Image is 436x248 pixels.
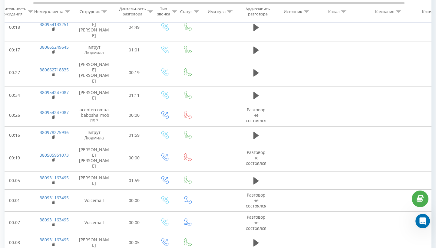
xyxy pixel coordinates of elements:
[243,6,272,17] div: Аудиозапись разговора
[375,9,394,14] div: Кампания
[73,212,115,234] td: Voicemail
[246,149,266,166] span: Разговор не состоялся
[415,214,430,228] iframe: Intercom live chat
[115,41,153,59] td: 01:01
[73,189,115,212] td: Voicemail
[246,192,266,209] span: Разговор не состоялся
[40,44,69,50] a: 380665249645
[40,129,69,135] a: 380978275936
[73,86,115,104] td: [PERSON_NAME]
[328,9,339,14] div: Канал
[73,172,115,189] td: [PERSON_NAME]
[73,144,115,172] td: [PERSON_NAME] [PERSON_NAME]
[115,104,153,126] td: 00:00
[115,212,153,234] td: 00:00
[73,59,115,87] td: [PERSON_NAME] [PERSON_NAME]
[208,9,226,14] div: Имя пула
[40,152,69,158] a: 380505951073
[40,195,69,201] a: 380931163495
[115,144,153,172] td: 00:00
[115,172,153,189] td: 01:59
[115,126,153,144] td: 01:59
[246,107,266,123] span: Разговор не состоялся
[73,126,115,144] td: Імгрут Людмила
[115,189,153,212] td: 00:00
[115,59,153,87] td: 00:19
[40,237,69,243] a: 380931163495
[73,14,115,41] td: [PERSON_NAME] [PERSON_NAME]
[246,214,266,231] span: Разговор не состоялся
[40,67,69,73] a: 380662718835
[40,109,69,115] a: 380954247087
[40,90,69,95] a: 380954247087
[73,41,115,59] td: Імгрут Людмила
[180,9,192,14] div: Статус
[80,9,100,14] div: Сотрудник
[40,21,69,27] a: 380954133251
[284,9,302,14] div: Источник
[40,217,69,223] a: 380931163495
[157,6,170,17] div: Тип звонка
[115,86,153,104] td: 01:11
[40,175,69,181] a: 380931163495
[73,104,115,126] td: acentercomua_babosha_mobRSP
[34,9,63,14] div: Номер клиента
[115,14,153,41] td: 04:49
[119,6,146,17] div: Длительность разговора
